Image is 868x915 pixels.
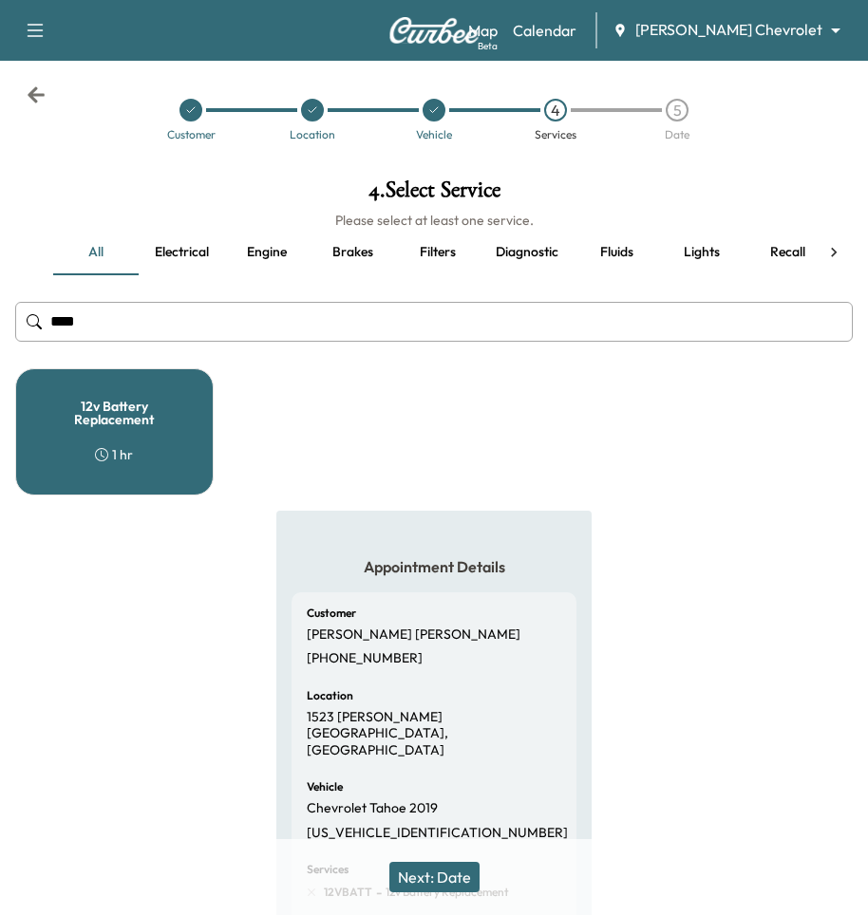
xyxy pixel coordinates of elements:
[307,825,568,842] p: [US_VEHICLE_IDENTIFICATION_NUMBER]
[544,99,567,121] div: 4
[574,230,659,275] button: Fluids
[15,211,853,230] h6: Please select at least one service.
[478,39,498,53] div: Beta
[292,556,576,577] h5: Appointment Details
[468,19,498,42] a: MapBeta
[310,230,395,275] button: Brakes
[535,129,576,140] div: Services
[659,230,745,275] button: Lights
[665,129,689,140] div: Date
[307,650,423,667] p: [PHONE_NUMBER]
[47,400,182,426] h5: 12v Battery Replacement
[635,19,822,41] span: [PERSON_NAME] Chevrolet
[307,800,438,817] p: Chevrolet Tahoe 2019
[481,230,574,275] button: Diagnostic
[27,85,46,104] div: Back
[290,129,335,140] div: Location
[95,445,133,464] div: 1 hr
[15,178,853,211] h1: 4 . Select Service
[513,19,576,42] a: Calendar
[389,862,480,892] button: Next: Date
[666,99,689,121] div: 5
[416,129,452,140] div: Vehicle
[745,230,830,275] button: Recall
[388,17,480,44] img: Curbee Logo
[307,781,343,793] h6: Vehicle
[53,230,139,275] button: all
[307,690,353,701] h6: Location
[307,626,520,644] p: [PERSON_NAME] [PERSON_NAME]
[307,709,561,759] p: 1523 [PERSON_NAME][GEOGRAPHIC_DATA], [GEOGRAPHIC_DATA]
[139,230,224,275] button: Electrical
[307,607,356,619] h6: Customer
[167,129,216,140] div: Customer
[224,230,310,275] button: Engine
[53,230,815,275] div: basic tabs example
[395,230,481,275] button: Filters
